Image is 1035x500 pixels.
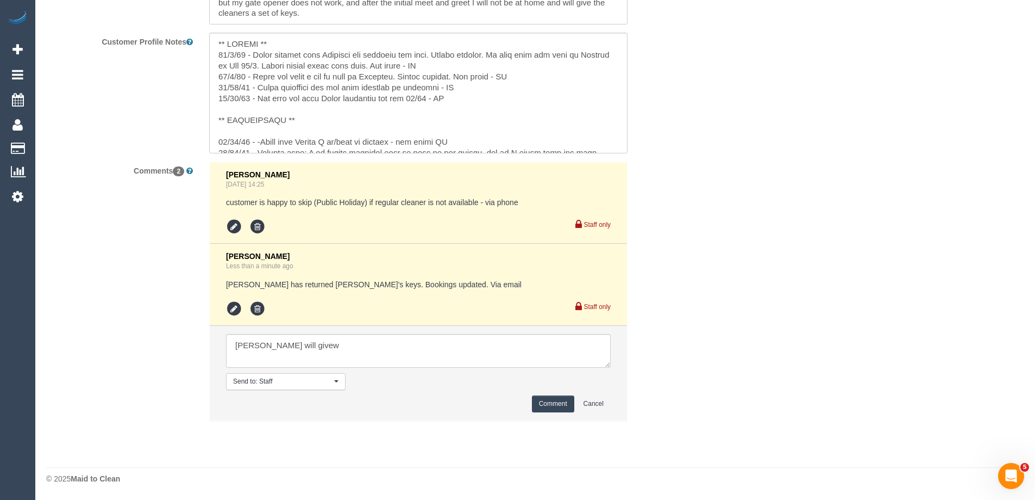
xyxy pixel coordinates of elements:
[46,473,1024,484] div: © 2025
[226,262,293,270] a: Less than a minute ago
[226,373,346,390] button: Send to: Staff
[584,303,611,311] small: Staff only
[998,463,1024,489] iframe: Intercom live chat
[226,197,611,208] pre: customer is happy to skip (Public Holiday) if regular cleaner is not available - via phone
[233,377,331,386] span: Send to: Staff
[226,252,290,261] span: [PERSON_NAME]
[226,170,290,179] span: [PERSON_NAME]
[38,162,201,176] label: Comments
[576,396,611,412] button: Cancel
[584,221,611,229] small: Staff only
[532,396,574,412] button: Comment
[71,474,120,483] strong: Maid to Clean
[7,11,28,26] img: Automaid Logo
[1020,463,1029,472] span: 5
[226,279,611,290] pre: [PERSON_NAME] has returned [PERSON_NAME]'s keys. Bookings updated. Via email
[226,181,265,188] a: [DATE] 14:25
[173,166,184,176] span: 2
[38,33,201,47] label: Customer Profile Notes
